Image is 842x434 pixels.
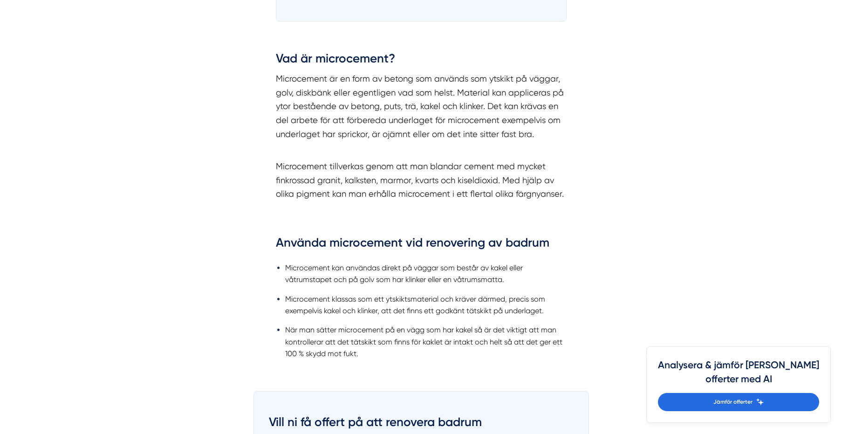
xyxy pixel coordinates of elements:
p: Microcement är en form av betong som används som ytskikt på väggar, golv, diskbänk eller egentlig... [276,72,567,155]
li: När man sätter microcement på en vägg som har kakel så är det viktigt att man kontrollerar att de... [285,324,567,359]
p: Microcement tillverkas genom att man blandar cement med mycket finkrossad granit, kalksten, marmo... [276,159,567,201]
li: Microcement kan användas direkt på väggar som består av kakel eller våtrumstapet och på golv som ... [285,262,567,286]
h4: Analysera & jämför [PERSON_NAME] offerter med AI [658,358,819,393]
h3: Använda microcement vid renovering av badrum [276,234,567,256]
h3: Vad är microcement? [276,50,567,72]
li: Microcement klassas som ett ytskiktsmaterial och kräver därmed, precis som exempelvis kakel och k... [285,293,567,317]
span: Jämför offerter [713,398,753,406]
a: Jämför offerter [658,393,819,411]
